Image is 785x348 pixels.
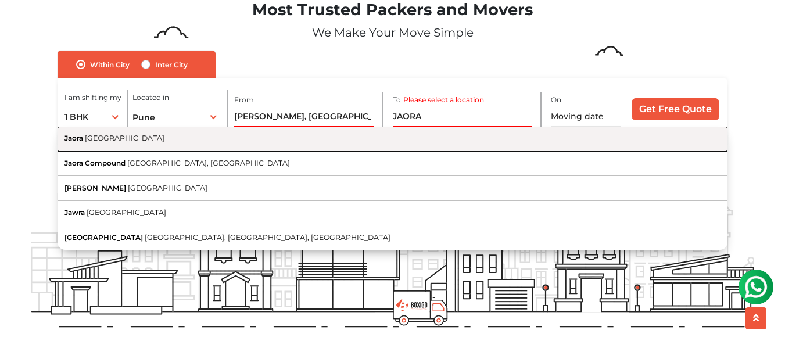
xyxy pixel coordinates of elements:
[393,95,401,105] label: To
[58,201,727,226] button: Jawra [GEOGRAPHIC_DATA]
[632,98,719,120] input: Get Free Quote
[64,233,143,242] span: [GEOGRAPHIC_DATA]
[234,106,374,127] input: Select Building or Nearest Landmark
[234,95,254,105] label: From
[85,134,164,142] span: [GEOGRAPHIC_DATA]
[31,1,754,20] h1: Most Trusted Packers and Movers
[565,125,601,138] label: Is flexible?
[58,152,727,177] button: Jaora Compound [GEOGRAPHIC_DATA], [GEOGRAPHIC_DATA]
[12,12,35,35] img: whatsapp-icon.svg
[58,127,727,152] button: Jaora [GEOGRAPHIC_DATA]
[145,233,390,242] span: [GEOGRAPHIC_DATA], [GEOGRAPHIC_DATA], [GEOGRAPHIC_DATA]
[127,159,290,167] span: [GEOGRAPHIC_DATA], [GEOGRAPHIC_DATA]
[745,307,766,329] button: scroll up
[58,176,727,201] button: [PERSON_NAME] [GEOGRAPHIC_DATA]
[64,112,88,122] span: 1 BHK
[132,92,169,103] label: Located in
[58,225,727,250] button: [GEOGRAPHIC_DATA] [GEOGRAPHIC_DATA], [GEOGRAPHIC_DATA], [GEOGRAPHIC_DATA]
[64,208,85,217] span: Jawra
[155,58,188,71] label: Inter City
[551,95,561,105] label: On
[128,184,207,192] span: [GEOGRAPHIC_DATA]
[90,58,130,71] label: Within City
[64,184,126,192] span: [PERSON_NAME]
[64,92,121,103] label: I am shifting my
[31,24,754,41] p: We Make Your Move Simple
[393,106,533,127] input: Select Building or Nearest Landmark
[551,106,621,127] input: Moving date
[403,95,484,105] label: Please select a location
[64,134,83,142] span: Jaora
[132,112,155,123] span: Pune
[87,208,166,217] span: [GEOGRAPHIC_DATA]
[393,290,448,326] img: boxigo_prackers_and_movers_truck
[64,159,126,167] span: Jaora Compound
